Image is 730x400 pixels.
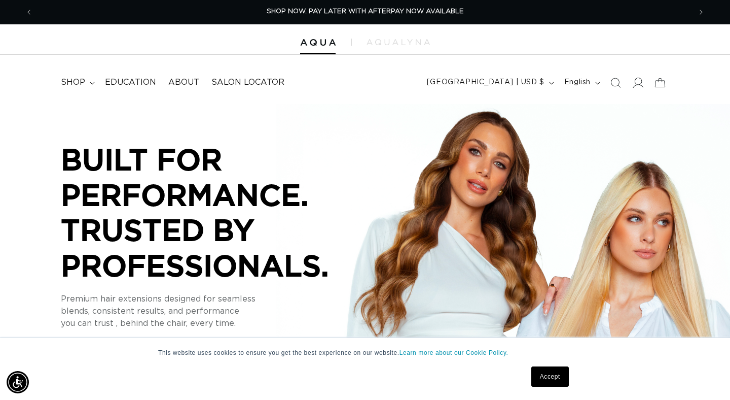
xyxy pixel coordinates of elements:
img: aqualyna.com [367,39,430,45]
p: This website uses cookies to ensure you get the best experience on our website. [158,348,572,357]
summary: Search [604,72,627,94]
a: Education [99,71,162,94]
a: Salon Locator [205,71,290,94]
span: English [564,77,591,88]
img: Aqua Hair Extensions [300,39,336,46]
span: SHOP NOW. PAY LATER WITH AFTERPAY NOW AVAILABLE [267,8,464,15]
a: Accept [531,366,569,387]
span: Salon Locator [211,77,284,88]
span: Education [105,77,156,88]
button: English [558,73,604,92]
div: Accessibility Menu [7,371,29,393]
p: Premium hair extensions designed for seamless [61,293,365,305]
p: you can trust , behind the chair, every time. [61,317,365,329]
p: BUILT FOR PERFORMANCE. TRUSTED BY PROFESSIONALS. [61,142,365,283]
button: Next announcement [690,3,712,22]
a: Learn more about our Cookie Policy. [399,349,508,356]
span: [GEOGRAPHIC_DATA] | USD $ [427,77,544,88]
span: shop [61,77,85,88]
a: About [162,71,205,94]
button: [GEOGRAPHIC_DATA] | USD $ [421,73,558,92]
p: blends, consistent results, and performance [61,305,365,317]
span: About [168,77,199,88]
summary: shop [55,71,99,94]
button: Previous announcement [18,3,40,22]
